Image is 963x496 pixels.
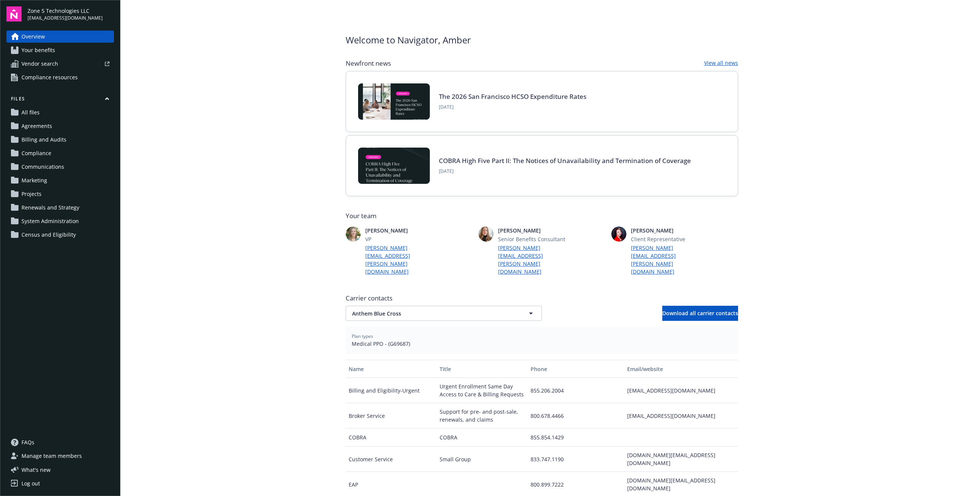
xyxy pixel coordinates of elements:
a: View all news [704,59,738,68]
a: Billing and Audits [6,134,114,146]
span: Compliance [22,147,51,159]
div: Urgent Enrollment Same Day Access to Care & Billing Requests [437,378,528,403]
a: FAQs [6,436,114,448]
div: Support for pre- and post-sale, renewals, and claims [437,403,528,428]
img: photo [478,226,494,242]
span: Medical PPO - (G69687) [352,340,732,348]
button: Files [6,96,114,105]
a: [PERSON_NAME][EMAIL_ADDRESS][PERSON_NAME][DOMAIN_NAME] [631,244,705,276]
a: Vendor search [6,58,114,70]
button: Name [346,360,437,378]
a: Overview [6,31,114,43]
div: COBRA [346,428,437,447]
div: Title [440,365,525,373]
a: [PERSON_NAME][EMAIL_ADDRESS][PERSON_NAME][DOMAIN_NAME] [498,244,572,276]
span: Overview [22,31,45,43]
span: Vendor search [22,58,58,70]
div: 833.747.1190 [528,447,624,472]
a: Your benefits [6,44,114,56]
span: Projects [22,188,42,200]
button: What's new [6,466,63,474]
span: Welcome to Navigator , Amber [346,33,471,47]
a: Compliance resources [6,71,114,83]
img: BLOG+Card Image - Compliance - 2026 SF HCSO Expenditure Rates - 08-26-25.jpg [358,83,430,120]
a: Renewals and Strategy [6,202,114,214]
span: Billing and Audits [22,134,66,146]
button: Title [437,360,528,378]
span: [DATE] [439,168,691,175]
span: Renewals and Strategy [22,202,79,214]
a: Census and Eligibility [6,229,114,241]
span: Your benefits [22,44,55,56]
span: Carrier contacts [346,294,738,303]
span: All files [22,106,40,119]
span: [PERSON_NAME] [631,226,705,234]
button: Phone [528,360,624,378]
div: Small Group [437,447,528,472]
div: 855.854.1429 [528,428,624,447]
span: Compliance resources [22,71,78,83]
div: 800.678.4466 [528,403,624,428]
div: [DOMAIN_NAME][EMAIL_ADDRESS][DOMAIN_NAME] [624,447,738,472]
a: Projects [6,188,114,200]
span: VP [365,235,439,243]
span: Newfront news [346,59,391,68]
span: [PERSON_NAME] [498,226,572,234]
span: [DATE] [439,104,586,111]
div: Phone [531,365,621,373]
div: [EMAIL_ADDRESS][DOMAIN_NAME] [624,378,738,403]
button: Download all carrier contacts [662,306,738,321]
span: Census and Eligibility [22,229,76,241]
img: photo [346,226,361,242]
button: Anthem Blue Cross [346,306,542,321]
div: [EMAIL_ADDRESS][DOMAIN_NAME] [624,403,738,428]
div: 855.206.2004 [528,378,624,403]
span: FAQs [22,436,34,448]
a: [PERSON_NAME][EMAIL_ADDRESS][PERSON_NAME][DOMAIN_NAME] [365,244,439,276]
button: Email/website [624,360,738,378]
span: Agreements [22,120,52,132]
a: The 2026 San Francisco HCSO Expenditure Rates [439,92,586,101]
span: Senior Benefits Consultant [498,235,572,243]
span: Marketing [22,174,47,186]
span: Client Representative [631,235,705,243]
a: System Administration [6,215,114,227]
img: navigator-logo.svg [6,6,22,22]
span: Anthem Blue Cross [352,310,509,317]
a: Manage team members [6,450,114,462]
div: COBRA [437,428,528,447]
span: Zone 5 Technologies LLC [28,7,103,15]
div: Log out [22,478,40,490]
div: Name [349,365,434,373]
a: Communications [6,161,114,173]
span: Plan types [352,333,732,340]
span: Your team [346,211,738,220]
img: BLOG-Card Image - Compliance - COBRA High Five Pt 2 - 08-21-25.jpg [358,148,430,184]
a: Marketing [6,174,114,186]
img: photo [611,226,626,242]
span: What ' s new [22,466,51,474]
div: Email/website [627,365,735,373]
a: All files [6,106,114,119]
span: Manage team members [22,450,82,462]
span: Download all carrier contacts [662,310,738,317]
span: [PERSON_NAME] [365,226,439,234]
div: Broker Service [346,403,437,428]
a: Compliance [6,147,114,159]
div: Customer Service [346,447,437,472]
button: Zone 5 Technologies LLC[EMAIL_ADDRESS][DOMAIN_NAME] [28,6,114,22]
a: COBRA High Five Part II: The Notices of Unavailability and Termination of Coverage [439,156,691,165]
span: System Administration [22,215,79,227]
span: Communications [22,161,64,173]
a: Agreements [6,120,114,132]
div: Billing and Eligibility-Urgent [346,378,437,403]
span: [EMAIL_ADDRESS][DOMAIN_NAME] [28,15,103,22]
